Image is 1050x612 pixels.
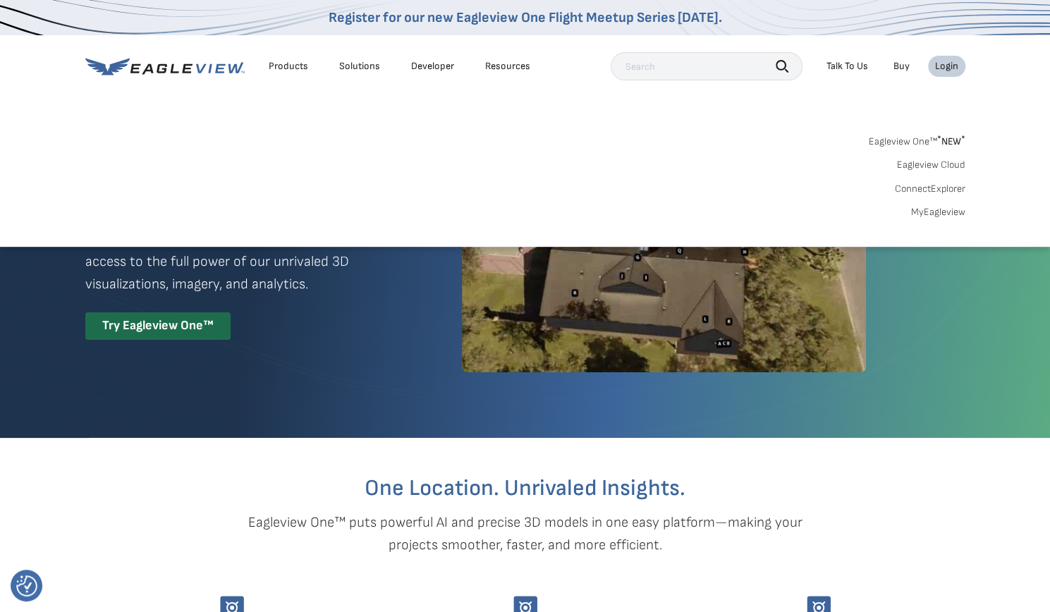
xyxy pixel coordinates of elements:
[329,9,722,26] a: Register for our new Eagleview One Flight Meetup Series [DATE].
[869,131,965,147] a: Eagleview One™*NEW*
[16,575,37,596] img: Revisit consent button
[893,60,910,73] a: Buy
[897,159,965,171] a: Eagleview Cloud
[895,183,965,195] a: ConnectExplorer
[911,206,965,219] a: MyEagleview
[269,60,308,73] div: Products
[339,60,380,73] div: Solutions
[96,477,955,500] h2: One Location. Unrivaled Insights.
[85,228,411,295] p: A premium digital experience that provides seamless access to the full power of our unrivaled 3D ...
[85,312,231,340] div: Try Eagleview One™
[826,60,868,73] div: Talk To Us
[224,511,827,556] p: Eagleview One™ puts powerful AI and precise 3D models in one easy platform—making your projects s...
[935,60,958,73] div: Login
[937,135,965,147] span: NEW
[611,52,802,80] input: Search
[485,60,530,73] div: Resources
[411,60,454,73] a: Developer
[16,575,37,596] button: Consent Preferences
